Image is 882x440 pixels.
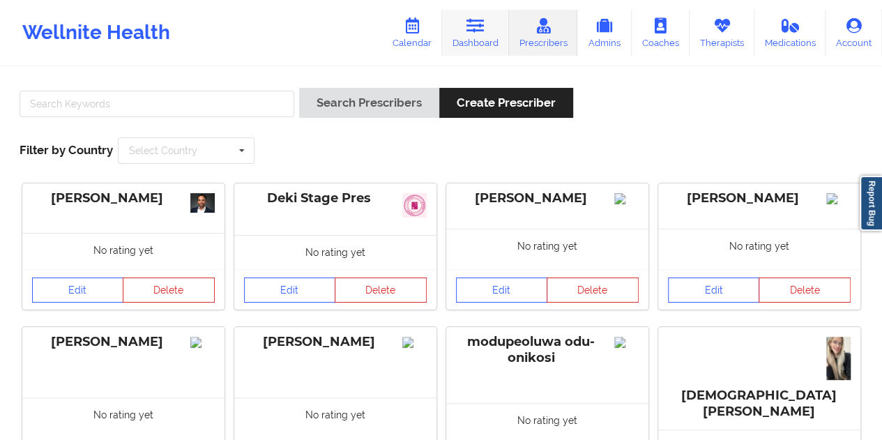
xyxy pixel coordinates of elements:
button: Delete [759,278,851,303]
button: Delete [335,278,427,303]
div: No rating yet [446,229,648,270]
a: Therapists [690,10,754,56]
span: Filter by Country [20,143,113,157]
img: Image%2Fplaceholer-image.png [614,193,639,204]
button: Search Prescribers [299,88,439,118]
button: Create Prescriber [439,88,573,118]
div: modupeoluwa odu-onikosi [456,334,639,366]
a: Dashboard [442,10,509,56]
a: Report Bug [860,176,882,231]
img: ee46b579-6dda-4ebc-84ff-89c25734b56f_Ragavan_Mahadevan29816-Edit-WEB_VERSION_Chris_Gillett_Housto... [190,193,215,213]
img: Image%2Fplaceholer-image.png [402,337,427,348]
div: No rating yet [22,233,225,270]
img: Image%2Fplaceholer-image.png [826,193,851,204]
div: [PERSON_NAME] [32,190,215,206]
img: Image%2Fplaceholer-image.png [614,337,639,348]
a: Prescribers [509,10,578,56]
a: Edit [668,278,760,303]
a: Admins [577,10,632,56]
div: [PERSON_NAME] [456,190,639,206]
img: Image%2Fplaceholer-image.png [190,337,215,348]
a: Edit [456,278,548,303]
button: Delete [547,278,639,303]
a: Coaches [632,10,690,56]
a: Medications [754,10,826,56]
a: Edit [244,278,336,303]
div: [PERSON_NAME] [668,190,851,206]
img: 0052e3ff-777b-4aca-b0e1-080d590c5aa1_IMG_7016.JPG [826,337,851,380]
img: 0483450a-f106-49e5-a06f-46585b8bd3b5_slack_1.jpg [402,193,427,218]
div: [DEMOGRAPHIC_DATA][PERSON_NAME] [668,334,851,420]
button: Delete [123,278,215,303]
input: Search Keywords [20,91,294,117]
div: [PERSON_NAME] [32,334,215,350]
div: No rating yet [658,229,860,270]
div: [PERSON_NAME] [244,334,427,350]
div: No rating yet [234,235,436,269]
div: Deki Stage Pres [244,190,427,206]
a: Edit [32,278,124,303]
div: Select Country [129,146,197,155]
a: Calendar [382,10,442,56]
a: Account [826,10,882,56]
